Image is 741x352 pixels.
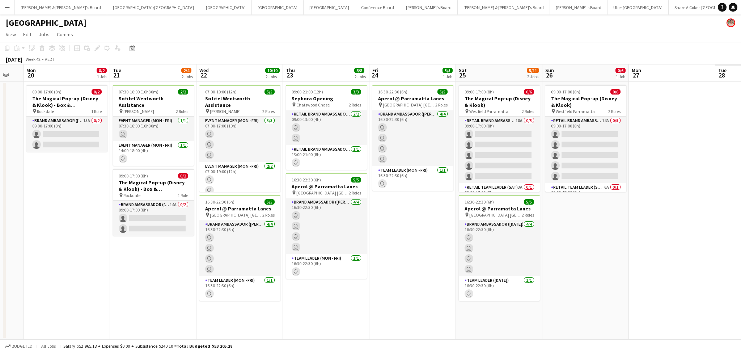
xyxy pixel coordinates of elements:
[107,0,200,14] button: [GEOGRAPHIC_DATA]/[GEOGRAPHIC_DATA]
[727,18,735,27] app-user-avatar: Arrence Torres
[400,0,458,14] button: [PERSON_NAME]'s Board
[15,0,107,14] button: [PERSON_NAME] & [PERSON_NAME]'s Board
[12,344,33,349] span: Budgeted
[4,342,34,350] button: Budgeted
[607,0,669,14] button: Uber [GEOGRAPHIC_DATA]
[458,0,550,14] button: [PERSON_NAME] & [PERSON_NAME]'s Board
[550,0,607,14] button: [PERSON_NAME]'s Board
[304,0,355,14] button: [GEOGRAPHIC_DATA]
[63,343,232,349] div: Salary $52 965.18 + Expenses $0.00 + Subsistence $240.10 =
[200,0,252,14] button: [GEOGRAPHIC_DATA]
[252,0,304,14] button: [GEOGRAPHIC_DATA]
[177,343,232,349] span: Total Budgeted $53 205.28
[40,343,57,349] span: All jobs
[355,0,400,14] button: Conference Board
